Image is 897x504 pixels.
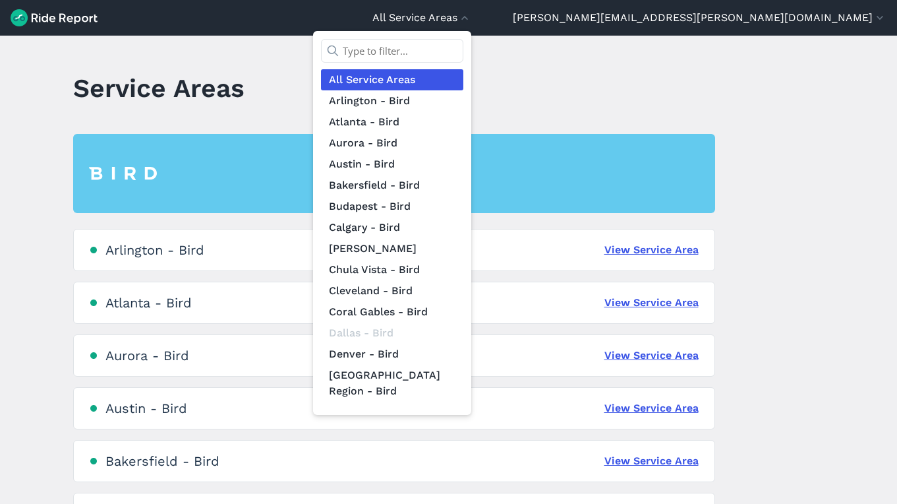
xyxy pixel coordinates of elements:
a: Durham - Bird [321,402,463,423]
a: Budapest - Bird [321,196,463,217]
a: Atlanta - Bird [321,111,463,133]
a: Calgary - Bird [321,217,463,238]
a: [GEOGRAPHIC_DATA] Region - Bird [321,365,463,402]
a: All Service Areas [321,69,463,90]
a: [PERSON_NAME] [321,238,463,259]
a: Aurora - Bird [321,133,463,154]
a: Cleveland - Bird [321,280,463,301]
a: Arlington - Bird [321,90,463,111]
a: Denver - Bird [321,344,463,365]
a: Coral Gables - Bird [321,301,463,323]
a: Bakersfield - Bird [321,175,463,196]
a: Chula Vista - Bird [321,259,463,280]
div: Dallas - Bird [321,323,463,344]
a: Austin - Bird [321,154,463,175]
input: Type to filter... [321,39,463,63]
